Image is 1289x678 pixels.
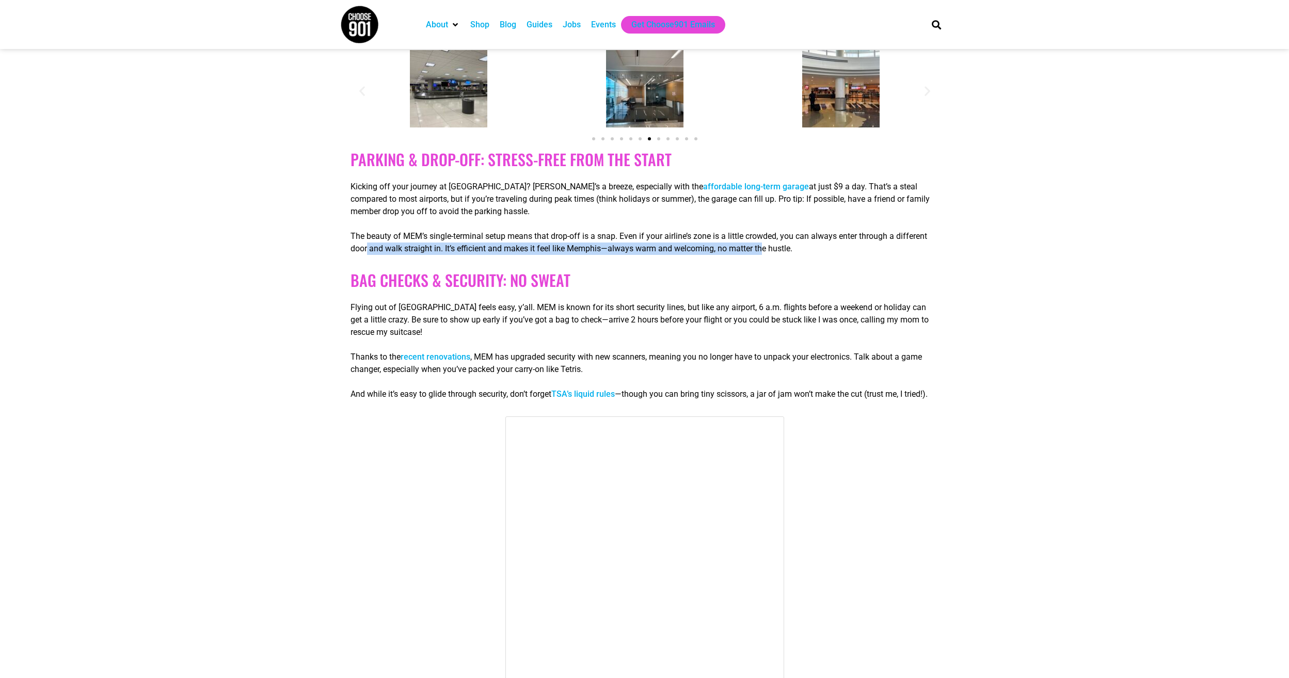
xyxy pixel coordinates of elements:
div: Previous slide [356,84,369,97]
p: The beauty of MEM’s single-terminal setup means that drop-off is a snap. Even if your airline’s z... [351,230,939,255]
nav: Main nav [421,16,914,34]
div: 8 / 12 [547,50,743,131]
span: Go to slide 1 [592,137,595,140]
span: Go to slide 5 [629,137,632,140]
span: Go to slide 7 [648,137,651,140]
div: About [421,16,465,34]
span: Go to slide 11 [685,137,688,140]
a: Events [591,19,616,31]
img: An empty baggage claim area in Memphis airport features a circular conveyor belt, with a trash bi... [410,50,487,127]
a: affordable long-term garage [703,182,809,191]
p: Thanks to the , MEM has upgraded security with new scanners, meaning you no longer have to unpack... [351,351,939,376]
a: Guides [527,19,552,31]
div: Image Carousel [351,50,939,147]
a: TSA’s liquid rules [551,389,615,399]
span: Go to slide 3 [611,137,614,140]
a: recent renovations [401,352,470,362]
img: Glass-enclosed business center at Memphis Airport, featuring desks, chairs, and wooden wall panel... [606,50,683,127]
h2: Parking & Drop-Off: Stress-Free from the Start [351,150,939,169]
span: Go to slide 9 [666,137,670,140]
p: Kicking off your journey at [GEOGRAPHIC_DATA]? [PERSON_NAME]’s a breeze, especially with the at j... [351,181,939,218]
span: Go to slide 4 [620,137,623,140]
a: About [426,19,448,31]
span: Go to slide 10 [676,137,679,140]
div: Search [928,16,945,33]
img: Interior of Memphis airport terminal with a Chick-fil-A and Starbucks, people with luggage walkin... [802,50,880,127]
a: Blog [500,19,516,31]
span: Go to slide 2 [601,137,604,140]
span: Go to slide 8 [657,137,660,140]
span: Go to slide 12 [694,137,697,140]
a: Jobs [563,19,581,31]
p: And while it’s easy to glide through security, don’t forget —though you can bring tiny scissors, ... [351,388,939,400]
div: 9 / 12 [743,50,939,131]
div: 7 / 12 [351,50,547,131]
div: Next slide [921,84,934,97]
span: Go to slide 6 [639,137,642,140]
a: Get Choose901 Emails [631,19,715,31]
p: Flying out of [GEOGRAPHIC_DATA] feels easy, y’all. MEM is known for its short security lines, but... [351,301,939,338]
h2: Bag Checks & Security: No Sweat [351,271,939,289]
a: Shop [470,19,489,31]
